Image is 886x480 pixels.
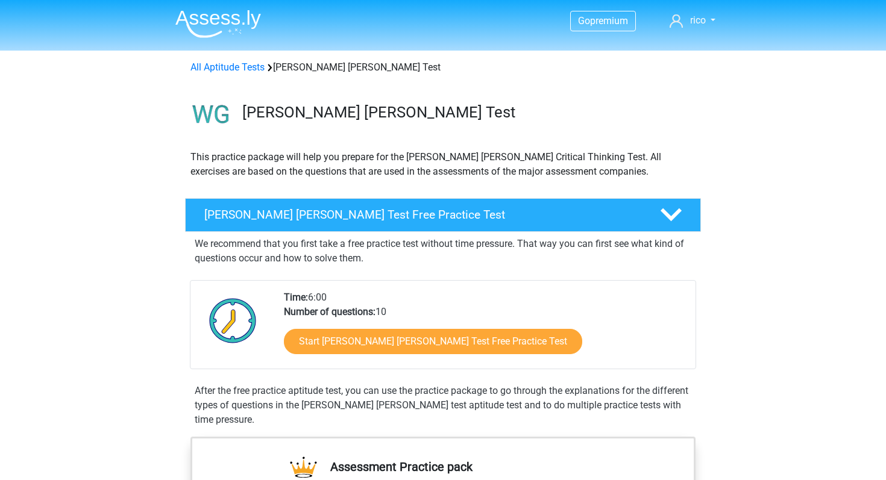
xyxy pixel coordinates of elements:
[190,150,696,179] p: This practice package will help you prepare for the [PERSON_NAME] [PERSON_NAME] Critical Thinking...
[190,384,696,427] div: After the free practice aptitude test, you can use the practice package to go through the explana...
[690,14,706,26] span: rico
[590,15,628,26] span: premium
[284,329,582,354] a: Start [PERSON_NAME] [PERSON_NAME] Test Free Practice Test
[186,60,700,75] div: [PERSON_NAME] [PERSON_NAME] Test
[195,237,691,266] p: We recommend that you first take a free practice test without time pressure. That way you can fir...
[242,103,691,122] h3: [PERSON_NAME] [PERSON_NAME] Test
[175,10,261,38] img: Assessly
[284,291,308,303] b: Time:
[186,89,237,140] img: watson glaser test
[578,15,590,26] span: Go
[203,290,263,351] img: Clock
[190,61,265,73] a: All Aptitude Tests
[571,13,635,29] a: Gopremium
[665,13,720,28] a: rico
[204,208,641,222] h4: [PERSON_NAME] [PERSON_NAME] Test Free Practice Test
[275,290,695,369] div: 6:00 10
[284,306,375,317] b: Number of questions:
[180,198,706,232] a: [PERSON_NAME] [PERSON_NAME] Test Free Practice Test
